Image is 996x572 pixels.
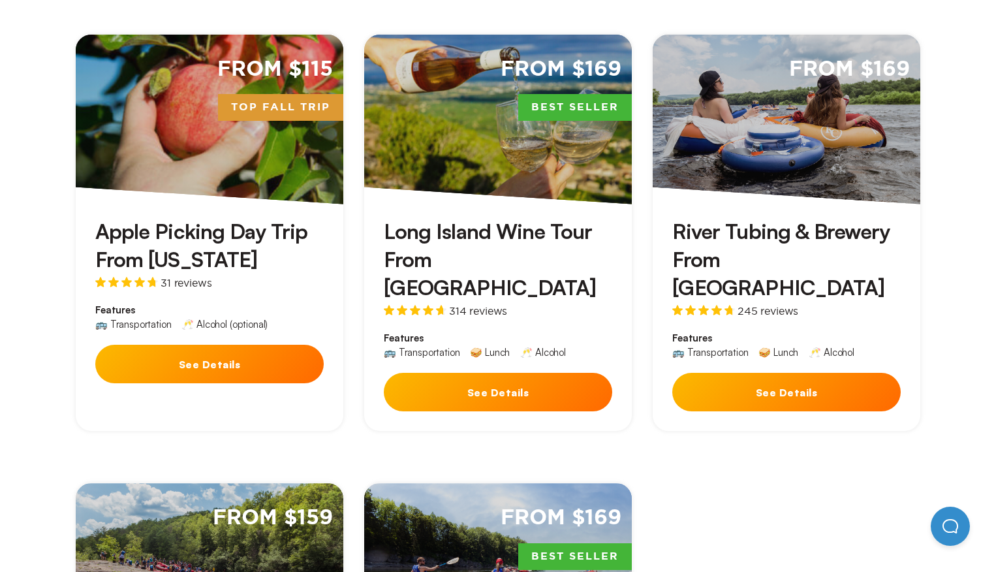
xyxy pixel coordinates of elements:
span: Top Fall Trip [218,94,343,121]
span: From $169 [501,504,621,532]
span: Features [384,332,612,345]
div: 🥂 Alcohol [520,347,566,357]
button: See Details [384,373,612,411]
span: 245 reviews [738,306,798,316]
div: 🥪 Lunch [758,347,798,357]
div: 🚌 Transportation [384,347,459,357]
span: From $169 [501,56,621,84]
button: See Details [672,373,901,411]
h3: Apple Picking Day Trip From [US_STATE] [95,217,324,274]
span: Best Seller [518,543,632,571]
div: 🥂 Alcohol (optional) [181,319,268,329]
button: See Details [95,345,324,383]
span: From $169 [789,56,910,84]
span: Best Seller [518,94,632,121]
div: 🚌 Transportation [672,347,748,357]
span: Features [95,304,324,317]
h3: Long Island Wine Tour From [GEOGRAPHIC_DATA] [384,217,612,302]
div: 🥂 Alcohol [809,347,854,357]
a: From $169River Tubing & Brewery From [GEOGRAPHIC_DATA]245 reviewsFeatures🚌 Transportation🥪 Lunch🥂... [653,35,920,432]
div: 🚌 Transportation [95,319,171,329]
span: Features [672,332,901,345]
span: From $115 [217,56,333,84]
a: From $115Top Fall TripApple Picking Day Trip From [US_STATE]31 reviewsFeatures🚌 Transportation🥂 A... [76,35,343,432]
a: From $169Best SellerLong Island Wine Tour From [GEOGRAPHIC_DATA]314 reviewsFeatures🚌 Transportati... [364,35,632,432]
span: 314 reviews [449,306,507,316]
span: 31 reviews [161,278,211,288]
span: From $159 [213,504,333,532]
h3: River Tubing & Brewery From [GEOGRAPHIC_DATA] [672,217,901,302]
iframe: Help Scout Beacon - Open [931,507,970,546]
div: 🥪 Lunch [470,347,510,357]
